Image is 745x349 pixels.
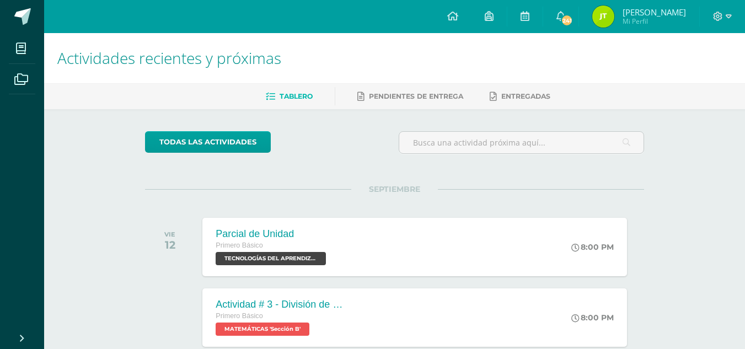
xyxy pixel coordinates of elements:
[57,47,281,68] span: Actividades recientes y próximas
[164,230,175,238] div: VIE
[571,313,614,323] div: 8:00 PM
[266,88,313,105] a: Tablero
[216,312,262,320] span: Primero Básico
[501,92,550,100] span: Entregadas
[561,14,573,26] span: 241
[216,323,309,336] span: MATEMÁTICAS 'Sección B'
[490,88,550,105] a: Entregadas
[571,242,614,252] div: 8:00 PM
[216,252,326,265] span: TECNOLOGÍAS DEL APRENDIZAJE Y LA COMUNICACIÓN 'Sección B'
[216,241,262,249] span: Primero Básico
[145,131,271,153] a: todas las Actividades
[216,228,329,240] div: Parcial de Unidad
[399,132,644,153] input: Busca una actividad próxima aquí...
[280,92,313,100] span: Tablero
[216,299,348,310] div: Actividad # 3 - División de Fracciones
[357,88,463,105] a: Pendientes de entrega
[351,184,438,194] span: SEPTIEMBRE
[623,17,686,26] span: Mi Perfil
[369,92,463,100] span: Pendientes de entrega
[623,7,686,18] span: [PERSON_NAME]
[592,6,614,28] img: cabfd6ae37265bc7b554c922d1ac91c2.png
[164,238,175,251] div: 12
